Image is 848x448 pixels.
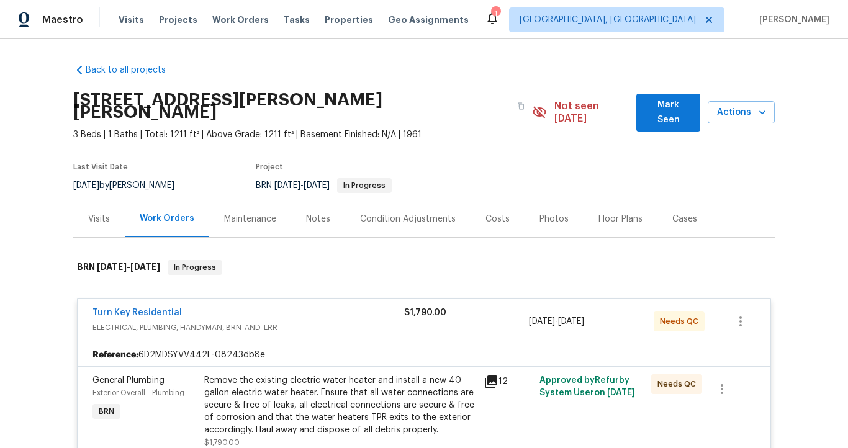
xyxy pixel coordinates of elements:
[42,14,83,26] span: Maestro
[94,405,119,418] span: BRN
[485,213,510,225] div: Costs
[718,105,765,120] span: Actions
[88,213,110,225] div: Visits
[92,321,404,334] span: ELECTRICAL, PLUMBING, HANDYMAN, BRN_AND_LRR
[73,248,775,287] div: BRN [DATE]-[DATE]In Progress
[119,14,144,26] span: Visits
[73,163,128,171] span: Last Visit Date
[73,94,510,119] h2: [STREET_ADDRESS][PERSON_NAME][PERSON_NAME]
[204,374,476,436] div: Remove the existing electric water heater and install a new 40 gallon electric water heater. Ensu...
[325,14,373,26] span: Properties
[646,97,690,128] span: Mark Seen
[554,100,629,125] span: Not seen [DATE]
[598,213,643,225] div: Floor Plans
[274,181,300,190] span: [DATE]
[73,128,532,141] span: 3 Beds | 1 Baths | Total: 1211 ft² | Above Grade: 1211 ft² | Basement Finished: N/A | 1961
[256,181,392,190] span: BRN
[73,64,192,76] a: Back to all projects
[212,14,269,26] span: Work Orders
[754,14,829,26] span: [PERSON_NAME]
[73,178,189,193] div: by [PERSON_NAME]
[672,213,697,225] div: Cases
[97,262,127,271] span: [DATE]
[274,181,330,190] span: -
[97,262,160,271] span: -
[520,14,696,26] span: [GEOGRAPHIC_DATA], [GEOGRAPHIC_DATA]
[78,344,770,366] div: 6D2MDSYVV442F-08243db8e
[304,181,330,190] span: [DATE]
[558,317,584,326] span: [DATE]
[360,213,456,225] div: Condition Adjustments
[92,376,165,385] span: General Plumbing
[529,315,584,328] span: -
[491,7,500,20] div: 1
[338,182,390,189] span: In Progress
[159,14,197,26] span: Projects
[660,315,703,328] span: Needs QC
[169,261,221,274] span: In Progress
[388,14,469,26] span: Geo Assignments
[657,378,701,390] span: Needs QC
[636,94,700,132] button: Mark Seen
[607,388,635,397] span: [DATE]
[404,308,446,317] span: $1,790.00
[73,181,99,190] span: [DATE]
[140,212,194,225] div: Work Orders
[92,308,182,317] a: Turn Key Residential
[130,262,160,271] span: [DATE]
[92,389,184,396] span: Exterior Overall - Plumbing
[306,213,330,225] div: Notes
[284,16,310,24] span: Tasks
[510,95,532,117] button: Copy Address
[224,213,276,225] div: Maintenance
[539,213,569,225] div: Photos
[77,260,160,275] h6: BRN
[256,163,283,171] span: Project
[529,317,555,326] span: [DATE]
[484,374,532,389] div: 12
[204,439,240,446] span: $1,790.00
[92,349,138,361] b: Reference:
[708,101,775,124] button: Actions
[539,376,635,397] span: Approved by Refurby System User on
